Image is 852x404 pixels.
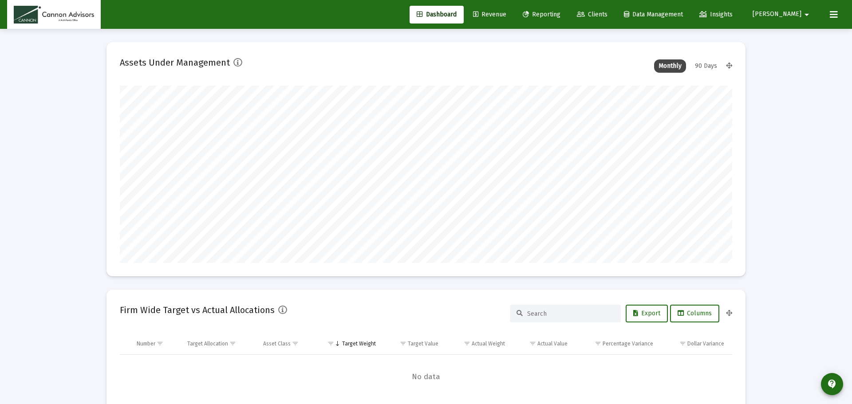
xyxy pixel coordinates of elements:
[687,340,724,347] div: Dollar Variance
[692,6,740,24] a: Insights
[187,340,228,347] div: Target Allocation
[603,340,653,347] div: Percentage Variance
[654,59,686,73] div: Monthly
[595,340,601,347] span: Show filter options for column 'Percentage Variance'
[342,340,376,347] div: Target Weight
[742,5,823,23] button: [PERSON_NAME]
[473,11,506,18] span: Revenue
[316,333,382,354] td: Column Target Weight
[624,11,683,18] span: Data Management
[410,6,464,24] a: Dashboard
[382,333,445,354] td: Column Target Value
[137,340,155,347] div: Number
[408,340,438,347] div: Target Value
[511,333,574,354] td: Column Actual Value
[263,340,291,347] div: Asset Class
[120,303,275,317] h2: Firm Wide Target vs Actual Allocations
[659,333,732,354] td: Column Dollar Variance
[617,6,690,24] a: Data Management
[574,333,659,354] td: Column Percentage Variance
[626,305,668,322] button: Export
[516,6,568,24] a: Reporting
[120,333,732,399] div: Data grid
[527,310,614,318] input: Search
[570,6,615,24] a: Clients
[327,340,334,347] span: Show filter options for column 'Target Weight'
[257,333,316,354] td: Column Asset Class
[753,11,801,18] span: [PERSON_NAME]
[801,6,812,24] mat-icon: arrow_drop_down
[577,11,607,18] span: Clients
[445,333,511,354] td: Column Actual Weight
[157,340,163,347] span: Show filter options for column 'Number'
[120,55,230,70] h2: Assets Under Management
[699,11,733,18] span: Insights
[670,305,719,322] button: Columns
[417,11,457,18] span: Dashboard
[679,340,686,347] span: Show filter options for column 'Dollar Variance'
[827,379,837,389] mat-icon: contact_support
[633,310,660,317] span: Export
[120,372,732,382] span: No data
[292,340,299,347] span: Show filter options for column 'Asset Class'
[229,340,236,347] span: Show filter options for column 'Target Allocation'
[523,11,560,18] span: Reporting
[181,333,257,354] td: Column Target Allocation
[529,340,536,347] span: Show filter options for column 'Actual Value'
[690,59,722,73] div: 90 Days
[537,340,568,347] div: Actual Value
[678,310,712,317] span: Columns
[400,340,406,347] span: Show filter options for column 'Target Value'
[130,333,181,354] td: Column Number
[466,6,513,24] a: Revenue
[472,340,505,347] div: Actual Weight
[14,6,94,24] img: Dashboard
[464,340,470,347] span: Show filter options for column 'Actual Weight'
